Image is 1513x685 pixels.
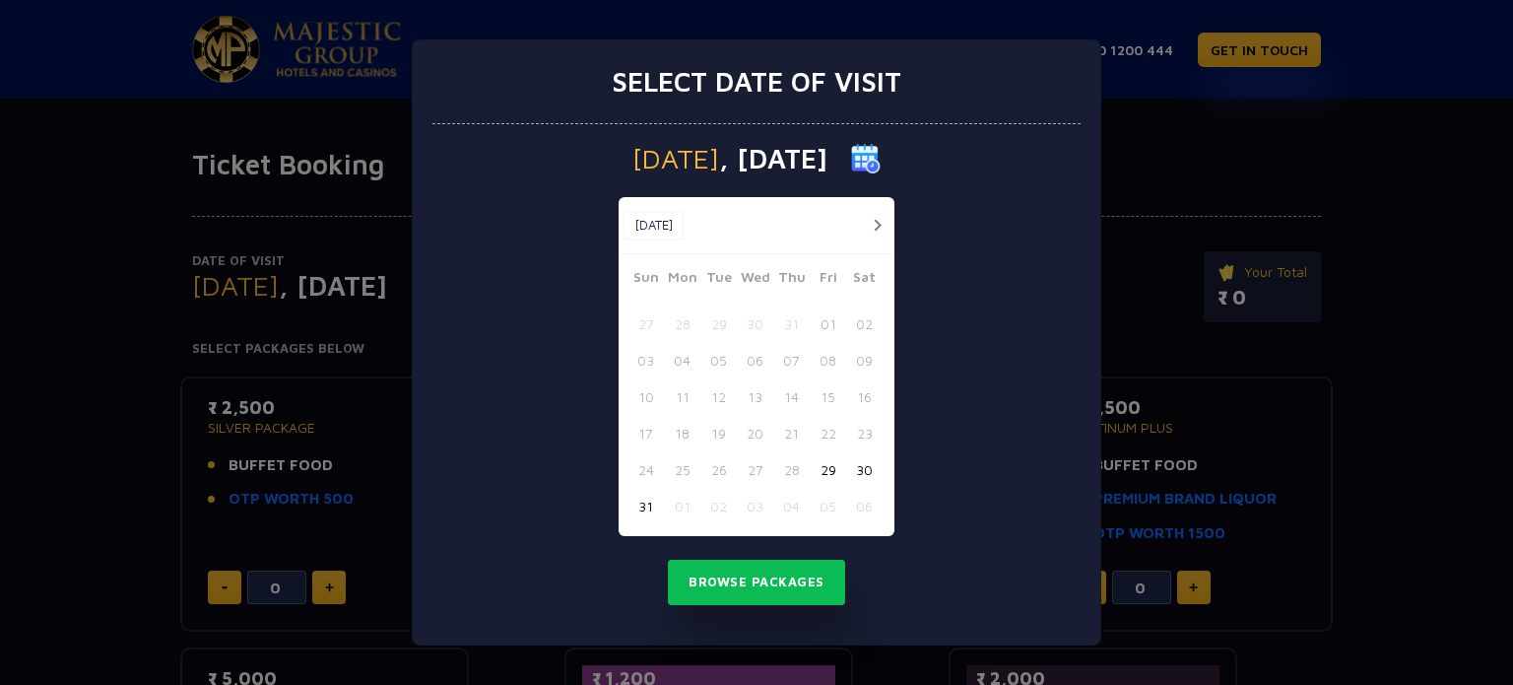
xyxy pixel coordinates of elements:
button: 16 [846,378,883,415]
button: 24 [627,451,664,488]
button: 11 [664,378,700,415]
button: 26 [700,451,737,488]
h3: Select date of visit [612,65,901,99]
button: 04 [664,342,700,378]
button: 13 [737,378,773,415]
button: 07 [773,342,810,378]
span: Fri [810,266,846,294]
button: 30 [846,451,883,488]
button: 27 [737,451,773,488]
button: 02 [700,488,737,524]
span: Tue [700,266,737,294]
button: 06 [846,488,883,524]
button: Browse Packages [668,560,845,605]
button: 18 [664,415,700,451]
img: calender icon [851,144,881,173]
button: 02 [846,306,883,342]
button: 21 [773,415,810,451]
button: 01 [664,488,700,524]
button: 31 [627,488,664,524]
button: 29 [700,306,737,342]
button: 20 [737,415,773,451]
button: 06 [737,342,773,378]
button: 29 [810,451,846,488]
button: 25 [664,451,700,488]
button: 04 [773,488,810,524]
span: Mon [664,266,700,294]
button: 05 [700,342,737,378]
span: Sun [627,266,664,294]
button: 22 [810,415,846,451]
button: 12 [700,378,737,415]
button: 03 [627,342,664,378]
button: 09 [846,342,883,378]
button: 28 [773,451,810,488]
button: 01 [810,306,846,342]
button: 27 [627,306,664,342]
button: 30 [737,306,773,342]
button: 10 [627,378,664,415]
button: 08 [810,342,846,378]
button: 19 [700,415,737,451]
button: 28 [664,306,700,342]
button: 15 [810,378,846,415]
button: 14 [773,378,810,415]
button: 17 [627,415,664,451]
span: Wed [737,266,773,294]
button: 03 [737,488,773,524]
span: , [DATE] [719,145,827,172]
span: Thu [773,266,810,294]
span: [DATE] [632,145,719,172]
button: 23 [846,415,883,451]
button: 05 [810,488,846,524]
button: 31 [773,306,810,342]
span: Sat [846,266,883,294]
button: [DATE] [624,211,684,240]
